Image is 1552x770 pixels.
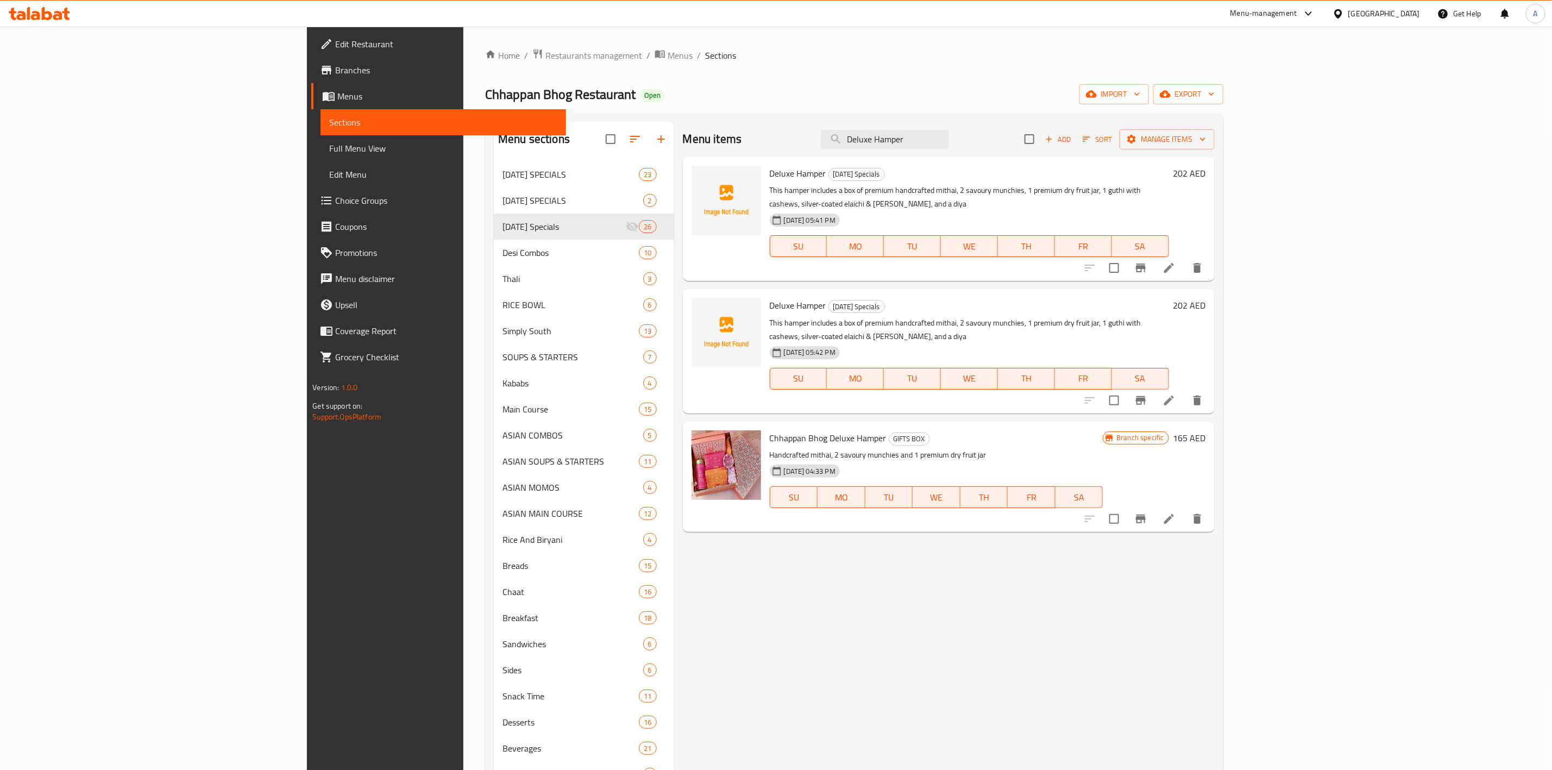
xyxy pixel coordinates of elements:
h2: Menu items [683,131,742,147]
span: import [1088,87,1140,101]
button: Sort [1080,131,1115,148]
button: WE [913,486,960,508]
span: Chaat [502,585,639,598]
span: Snack Time [502,690,639,703]
button: TU [865,486,913,508]
div: Simply South13 [494,318,674,344]
div: Kababs [502,377,643,390]
h6: 202 AED [1173,166,1206,181]
span: Sections [705,49,736,62]
span: 18 [639,613,656,623]
button: FR [1055,235,1112,257]
button: TU [884,368,941,390]
div: Sides6 [494,657,674,683]
button: SA [1112,235,1169,257]
div: ASIAN COMBOS [502,429,643,442]
div: items [643,298,657,311]
button: Branch-specific-item [1128,387,1154,414]
button: Manage items [1120,129,1215,149]
span: SU [775,239,823,254]
button: export [1153,84,1223,104]
img: Chhappan Bhog Deluxe Hamper [692,430,761,500]
div: RICE BOWL6 [494,292,674,318]
div: Beverages21 [494,735,674,761]
span: TU [888,371,937,386]
span: 4 [644,378,656,389]
span: WE [917,490,956,505]
span: Grocery Checklist [335,350,557,364]
button: TU [884,235,941,257]
div: Desserts [502,716,639,729]
div: Thali [502,272,643,285]
button: MO [827,235,884,257]
span: Desi Combos [502,246,639,259]
div: items [643,350,657,364]
div: Chaat16 [494,579,674,605]
span: Breakfast [502,611,639,624]
span: MO [831,371,879,386]
div: items [639,324,656,337]
span: [DATE] SPECIALS [502,168,639,181]
span: Sort sections [622,126,648,152]
span: TU [870,490,909,505]
div: Diwali Specials [828,168,885,181]
span: ASIAN SOUPS & STARTERS [502,455,639,468]
span: export [1162,87,1215,101]
div: Snack Time11 [494,683,674,709]
span: 6 [644,300,656,310]
div: items [639,220,656,233]
a: Edit Menu [321,161,566,187]
div: items [639,507,656,520]
span: [DATE] SPECIALS [502,194,643,207]
a: Menus [311,83,566,109]
span: Full Menu View [329,142,557,155]
span: TH [965,490,1004,505]
button: WE [941,235,998,257]
div: Simply South [502,324,639,337]
div: ASIAN MOMOS4 [494,474,674,500]
div: Diwali Specials [502,220,626,233]
span: A [1534,8,1538,20]
span: SA [1060,490,1099,505]
div: Thali3 [494,266,674,292]
a: Full Menu View [321,135,566,161]
span: Chhappan Bhog Deluxe Hamper [770,430,887,446]
button: TH [998,368,1055,390]
span: Sort [1083,133,1113,146]
span: Select to update [1103,256,1126,279]
button: MO [827,368,884,390]
button: SU [770,486,818,508]
li: / [697,49,701,62]
button: SA [1055,486,1103,508]
span: ASIAN MAIN COURSE [502,507,639,520]
div: RICE BOWL [502,298,643,311]
span: SA [1116,371,1165,386]
div: items [639,585,656,598]
div: Desserts16 [494,709,674,735]
span: 1.0.0 [341,380,358,395]
span: Menus [337,90,557,103]
span: Add [1044,133,1073,146]
div: Sides [502,663,643,677]
div: items [643,429,657,442]
a: Support.OpsPlatform [312,410,381,424]
a: Branches [311,57,566,83]
div: Diwali Specials [828,300,885,313]
span: TU [888,239,937,254]
a: Promotions [311,240,566,266]
button: SU [770,235,827,257]
div: items [643,377,657,390]
a: Choice Groups [311,187,566,214]
div: items [639,403,656,416]
a: Coupons [311,214,566,240]
span: Select to update [1103,508,1126,530]
div: items [643,533,657,546]
span: Restaurants management [545,49,642,62]
span: 12 [639,509,656,519]
div: items [643,194,657,207]
button: TH [960,486,1008,508]
a: Sections [321,109,566,135]
div: items [639,559,656,572]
